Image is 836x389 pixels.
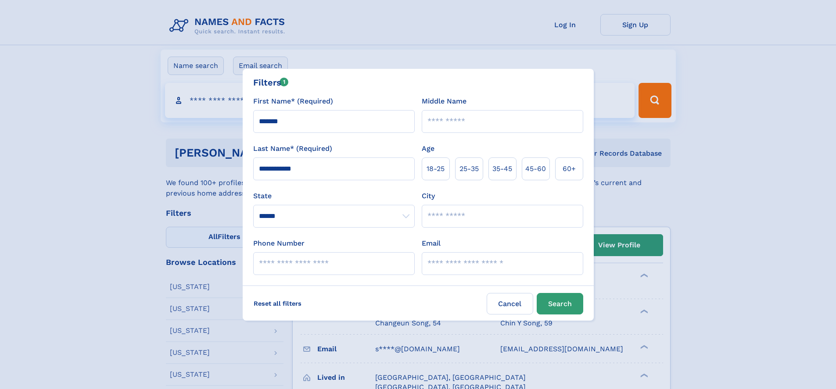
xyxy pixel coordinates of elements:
div: Filters [253,76,289,89]
label: First Name* (Required) [253,96,333,107]
label: Reset all filters [248,293,307,314]
label: Last Name* (Required) [253,143,332,154]
label: Email [422,238,441,249]
span: 18‑25 [427,164,445,174]
label: City [422,191,435,201]
label: State [253,191,415,201]
span: 25‑35 [459,164,479,174]
label: Cancel [487,293,533,314]
label: Age [422,143,434,154]
label: Phone Number [253,238,305,249]
span: 35‑45 [492,164,512,174]
label: Middle Name [422,96,466,107]
span: 45‑60 [525,164,546,174]
span: 60+ [563,164,576,174]
button: Search [537,293,583,314]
